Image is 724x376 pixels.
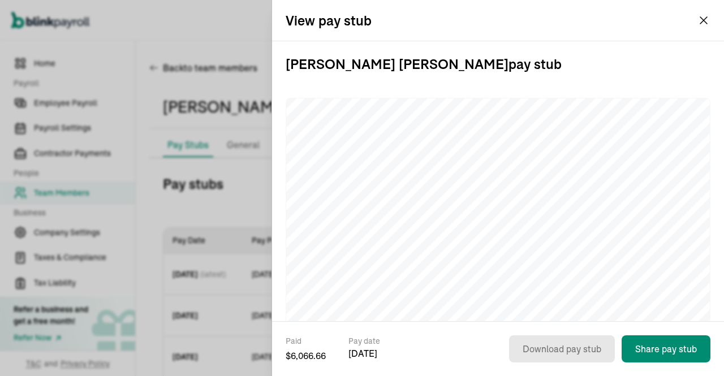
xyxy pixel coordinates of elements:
[348,347,380,360] span: [DATE]
[622,335,710,362] button: Share pay stub
[286,11,372,29] h2: View pay stub
[286,335,326,347] span: Paid
[286,41,710,87] h3: [PERSON_NAME] [PERSON_NAME] pay stub
[509,335,615,362] button: Download pay stub
[348,335,380,347] span: Pay date
[286,349,326,362] span: $ 6,066.66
